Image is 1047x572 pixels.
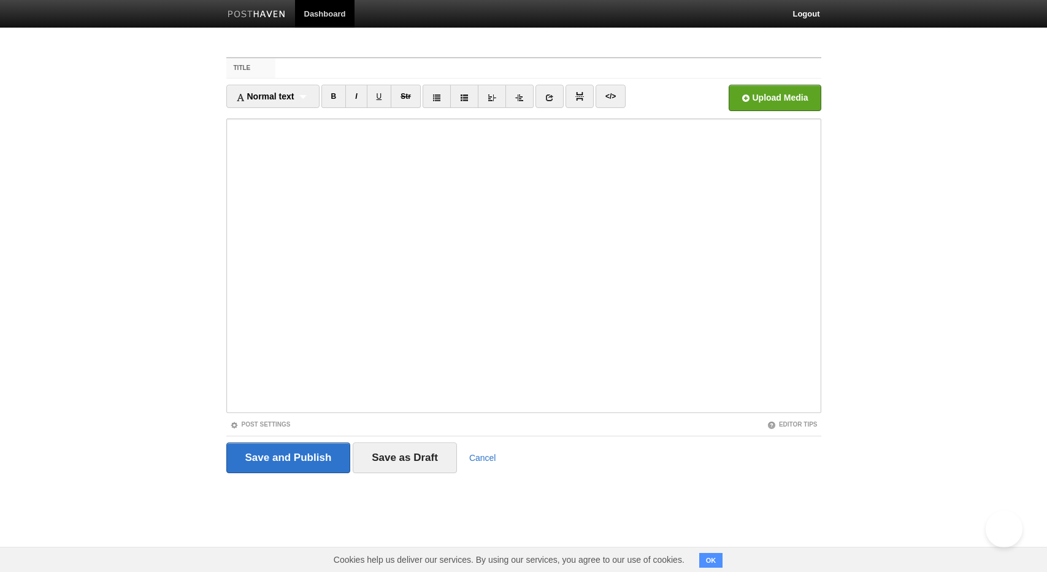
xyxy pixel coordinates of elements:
[986,511,1022,547] iframe: Help Scout Beacon - Open
[226,443,351,473] input: Save and Publish
[321,85,347,108] a: B
[575,92,584,101] img: pagebreak-icon.png
[367,85,392,108] a: U
[767,421,818,428] a: Editor Tips
[321,547,697,572] span: Cookies help us deliver our services. By using our services, you agree to our use of cookies.
[236,91,294,101] span: Normal text
[228,10,286,20] img: Posthaven-bar
[699,553,723,568] button: OK
[391,85,421,108] a: Str
[230,421,291,428] a: Post Settings
[469,453,496,463] a: Cancel
[401,92,411,101] del: Str
[596,85,626,108] a: </>
[353,443,457,473] input: Save as Draft
[226,58,276,78] label: Title
[345,85,367,108] a: I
